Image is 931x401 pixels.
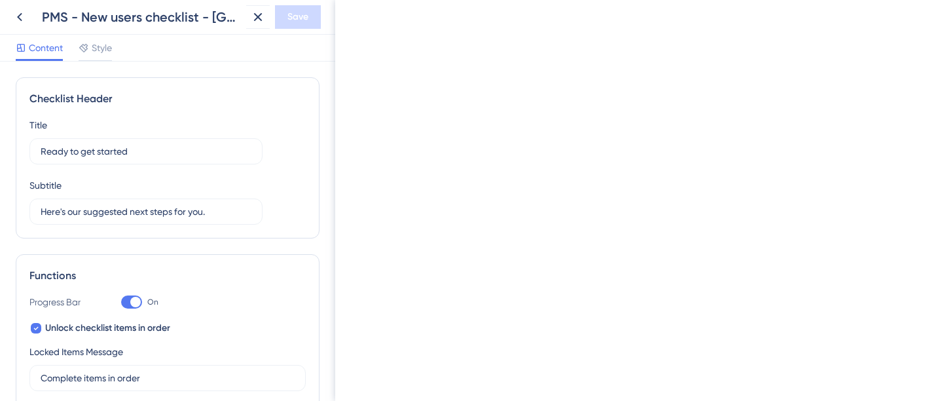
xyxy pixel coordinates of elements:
[147,297,158,307] span: On
[42,8,241,26] div: PMS - New users checklist - [GEOGRAPHIC_DATA]
[41,371,295,385] input: Type the value
[29,294,95,310] div: Progress Bar
[275,5,321,29] button: Save
[29,268,306,284] div: Functions
[45,320,170,336] span: Unlock checklist items in order
[29,117,47,133] div: Title
[41,204,251,219] input: Header 2
[287,9,308,25] span: Save
[29,344,123,360] div: Locked Items Message
[29,40,63,56] span: Content
[92,40,112,56] span: Style
[29,91,306,107] div: Checklist Header
[29,178,62,193] div: Subtitle
[41,144,251,159] input: Header 1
